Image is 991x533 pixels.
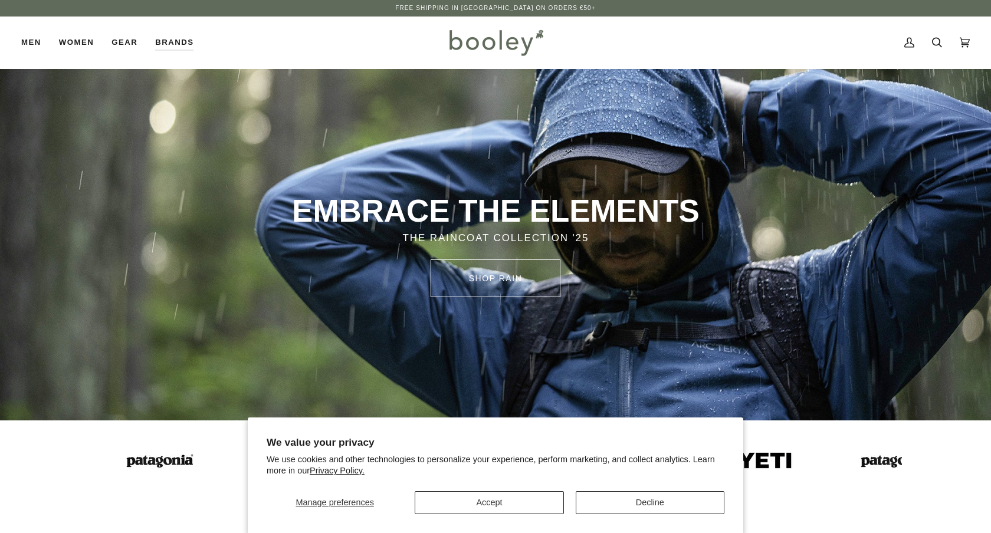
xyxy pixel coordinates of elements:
span: Women [59,37,94,48]
span: Brands [155,37,193,48]
h2: We value your privacy [267,436,724,449]
a: Gear [103,17,146,68]
span: Gear [111,37,137,48]
p: We use cookies and other technologies to personalize your experience, perform marketing, and coll... [267,454,724,476]
button: Manage preferences [267,491,403,514]
p: THE RAINCOAT COLLECTION '25 [201,231,791,246]
img: Booley [444,25,547,60]
a: Women [50,17,103,68]
a: Brands [146,17,202,68]
button: Accept [415,491,563,514]
p: Free Shipping in [GEOGRAPHIC_DATA] on Orders €50+ [395,4,595,13]
span: Manage preferences [296,498,373,507]
span: Men [21,37,41,48]
a: Men [21,17,50,68]
button: Decline [576,491,724,514]
p: EMBRACE THE ELEMENTS [201,192,791,231]
a: SHOP rain [431,259,560,297]
a: Privacy Policy. [310,466,365,475]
